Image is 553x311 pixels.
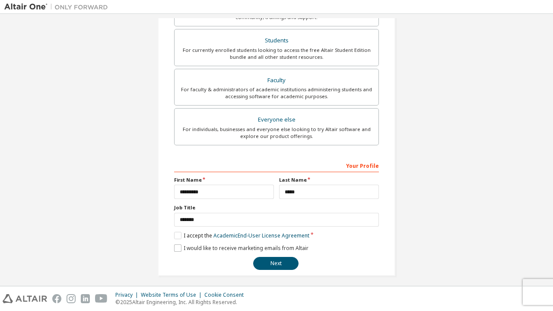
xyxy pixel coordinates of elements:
div: Everyone else [180,114,373,126]
div: For faculty & administrators of academic institutions administering students and accessing softwa... [180,86,373,100]
label: First Name [174,176,274,183]
div: Privacy [115,292,141,298]
div: Students [180,35,373,47]
label: I would like to receive marketing emails from Altair [174,244,308,252]
img: linkedin.svg [81,294,90,303]
img: youtube.svg [95,294,108,303]
div: Cookie Consent [204,292,249,298]
div: For currently enrolled students looking to access the free Altair Student Edition bundle and all ... [180,47,373,61]
button: Next [253,257,299,270]
label: Last Name [279,176,379,183]
img: Altair One [4,3,112,11]
div: Your Profile [174,158,379,172]
label: I accept the [174,232,309,239]
div: For individuals, businesses and everyone else looking to try Altair software and explore our prod... [180,126,373,140]
div: Faculty [180,74,373,87]
label: Job Title [174,204,379,211]
img: altair_logo.svg [3,294,47,303]
div: Website Terms of Use [141,292,204,298]
img: facebook.svg [52,294,61,303]
p: © 2025 Altair Engineering, Inc. All Rights Reserved. [115,298,249,306]
img: instagram.svg [67,294,76,303]
a: Academic End-User License Agreement [213,232,309,239]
